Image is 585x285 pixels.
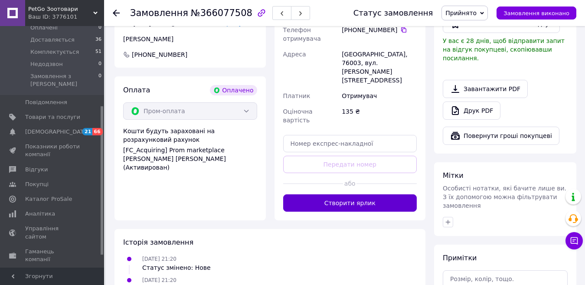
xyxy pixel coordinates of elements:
span: Гаманець компанії [25,248,80,263]
span: Оплачені [30,24,58,32]
span: [DEMOGRAPHIC_DATA] [25,128,89,136]
div: Повернутися назад [113,9,120,17]
span: Відгуки [25,166,48,174]
button: Повернути гроші покупцеві [443,127,559,145]
span: Особисті нотатки, які бачите лише ви. З їх допомогою можна фільтрувати замовлення [443,185,566,209]
span: 0 [98,24,101,32]
span: Замовлення з [PERSON_NAME] [30,72,98,88]
span: 0 [98,60,101,68]
span: Адреса [283,51,306,58]
span: У вас є 28 днів, щоб відправити запит на відгук покупцеві, скопіювавши посилання. [443,37,565,62]
span: Телефон отримувача [283,26,321,42]
span: Товари та послуги [25,113,80,121]
div: [GEOGRAPHIC_DATA], 76003, вул. [PERSON_NAME][STREET_ADDRESS] [340,46,418,88]
span: [PHONE_NUMBER] [131,50,188,59]
span: PetGo Зоотовари [28,5,93,13]
span: 0 [98,72,101,88]
span: Замовлення виконано [503,10,569,16]
button: Створити ярлик [283,194,417,212]
div: Статус замовлення [353,9,433,17]
span: Отримувач [123,19,176,27]
span: Мітки [443,171,464,180]
span: Оціночна вартість [283,108,313,124]
span: 21 [82,128,92,135]
span: Історія замовлення [123,238,193,246]
span: Примітки [443,254,477,262]
span: Замовлення [130,8,188,18]
span: Каталог ProSale [25,195,72,203]
div: 135 ₴ [340,104,418,128]
span: Показники роботи компанії [25,143,80,158]
div: Оплачено [210,85,257,95]
a: Завантажити PDF [443,80,528,98]
span: Прийнято [445,10,477,16]
span: Повідомлення [25,98,67,106]
div: Отримувач [340,88,418,104]
span: або [343,179,356,188]
span: №366077508 [191,8,252,18]
span: Платник [283,92,310,99]
div: [PERSON_NAME] [123,35,257,43]
span: Аналітика [25,210,55,218]
span: Оплата [123,86,150,94]
button: Замовлення виконано [497,7,576,20]
span: 36 [95,36,101,44]
div: [FC_Acquiring] Prom marketplace [PERSON_NAME] [PERSON_NAME] (Активирован) [123,146,257,172]
div: Кошти будуть зараховані на розрахунковий рахунок [123,127,257,172]
span: Управління сайтом [25,225,80,240]
div: Ваш ID: 3776101 [28,13,104,21]
div: [PHONE_NUMBER] [342,26,417,34]
a: Друк PDF [443,102,500,120]
span: 51 [95,48,101,56]
span: 66 [92,128,102,135]
div: Статус змінено: Нове [142,263,211,272]
input: Номер експрес-накладної [283,135,417,152]
span: Покупці [25,180,49,188]
span: Доставляється [30,36,75,44]
button: Чат з покупцем [565,232,583,249]
span: [DATE] 21:20 [142,277,176,283]
span: [DATE] 21:20 [142,256,176,262]
span: Комплектується [30,48,79,56]
span: Недодзвон [30,60,63,68]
